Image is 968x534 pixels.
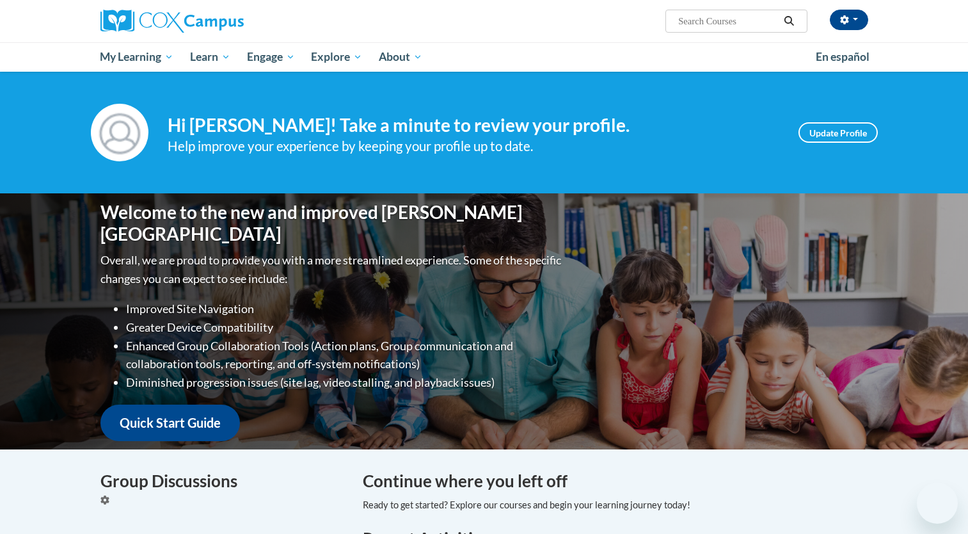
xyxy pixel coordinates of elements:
p: Overall, we are proud to provide you with a more streamlined experience. Some of the specific cha... [100,251,564,288]
li: Enhanced Group Collaboration Tools (Action plans, Group communication and collaboration tools, re... [126,337,564,374]
h4: Continue where you left off [363,469,868,494]
a: Learn [182,42,239,72]
h4: Hi [PERSON_NAME]! Take a minute to review your profile. [168,115,779,136]
a: About [370,42,431,72]
li: Improved Site Navigation [126,300,564,318]
iframe: Button to launch messaging window [917,483,958,524]
span: My Learning [100,49,173,65]
img: Profile Image [91,104,148,161]
div: Help improve your experience by keeping your profile up to date. [168,136,779,157]
input: Search Courses [677,13,779,29]
li: Diminished progression issues (site lag, video stalling, and playback issues) [126,373,564,392]
a: My Learning [92,42,182,72]
li: Greater Device Compatibility [126,318,564,337]
a: Cox Campus [100,10,344,33]
span: About [379,49,422,65]
span: Learn [190,49,230,65]
a: Update Profile [798,122,878,143]
span: Explore [311,49,362,65]
h1: Welcome to the new and improved [PERSON_NAME][GEOGRAPHIC_DATA] [100,202,564,245]
h4: Group Discussions [100,469,344,494]
a: Quick Start Guide [100,405,240,441]
span: Engage [247,49,295,65]
div: Main menu [81,42,887,72]
a: Engage [239,42,303,72]
img: Cox Campus [100,10,244,33]
a: Explore [303,42,370,72]
button: Account Settings [830,10,868,30]
button: Search [779,13,798,29]
span: En español [816,50,869,63]
a: En español [807,44,878,70]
